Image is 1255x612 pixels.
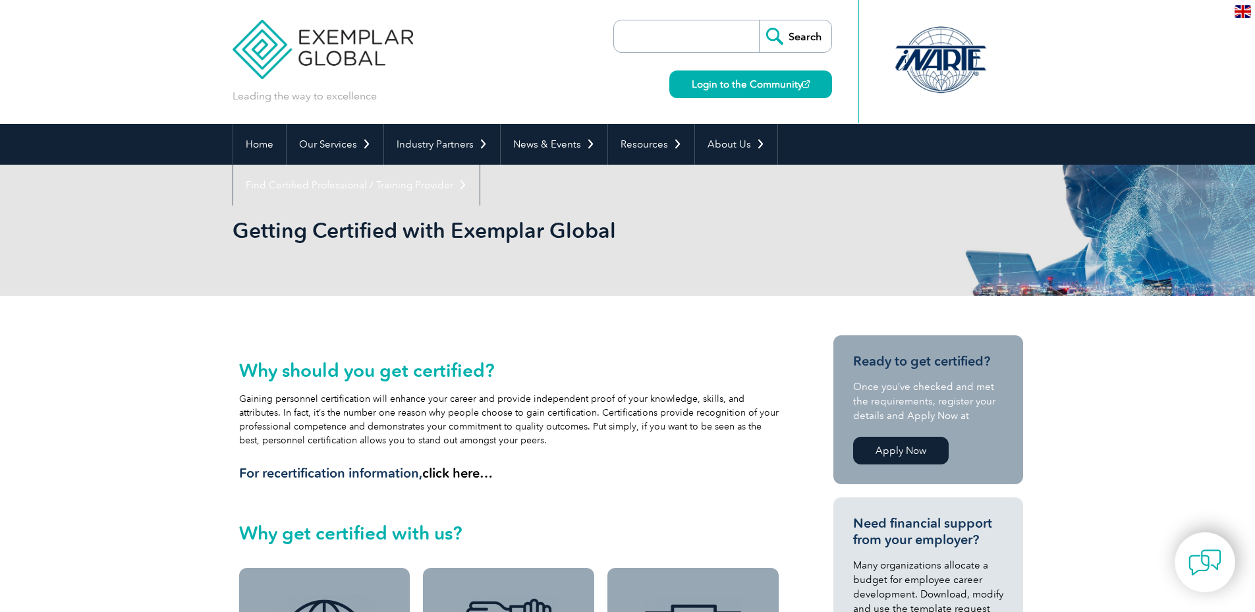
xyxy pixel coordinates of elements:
a: Resources [608,124,694,165]
img: en [1235,5,1251,18]
h3: Need financial support from your employer? [853,515,1003,548]
h3: For recertification information, [239,465,779,482]
h1: Getting Certified with Exemplar Global [233,217,739,243]
div: Gaining personnel certification will enhance your career and provide independent proof of your kn... [239,360,779,482]
input: Search [759,20,831,52]
a: Industry Partners [384,124,500,165]
h3: Ready to get certified? [853,353,1003,370]
img: open_square.png [802,80,810,88]
a: Find Certified Professional / Training Provider [233,165,480,206]
h2: Why get certified with us? [239,522,779,543]
p: Leading the way to excellence [233,89,377,103]
a: Apply Now [853,437,949,464]
h2: Why should you get certified? [239,360,779,381]
a: Our Services [287,124,383,165]
a: Login to the Community [669,70,832,98]
p: Once you’ve checked and met the requirements, register your details and Apply Now at [853,379,1003,423]
a: Home [233,124,286,165]
a: About Us [695,124,777,165]
a: News & Events [501,124,607,165]
img: contact-chat.png [1188,546,1221,579]
a: click here… [422,465,493,481]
